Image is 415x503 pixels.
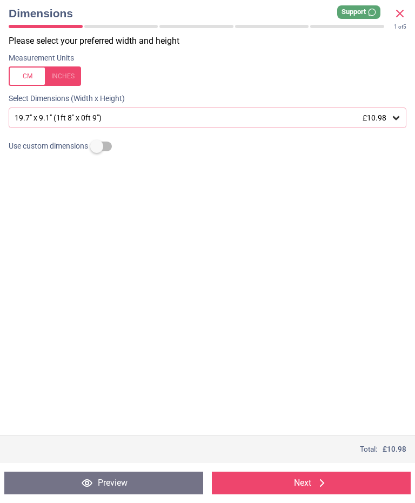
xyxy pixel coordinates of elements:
[9,35,415,47] p: Please select your preferred width and height
[394,23,406,31] div: of 5
[387,445,406,453] span: 10.98
[9,141,88,152] span: Use custom dimensions
[9,5,393,21] span: Dimensions
[337,5,380,19] div: Support
[9,53,74,64] label: Measurement Units
[394,24,397,30] span: 1
[14,113,391,123] div: 19.7" x 9.1" (1ft 8" x 0ft 9")
[212,472,411,494] button: Next
[383,444,406,454] span: £
[9,444,406,454] div: Total:
[4,472,203,494] button: Preview
[363,113,386,122] span: £10.98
